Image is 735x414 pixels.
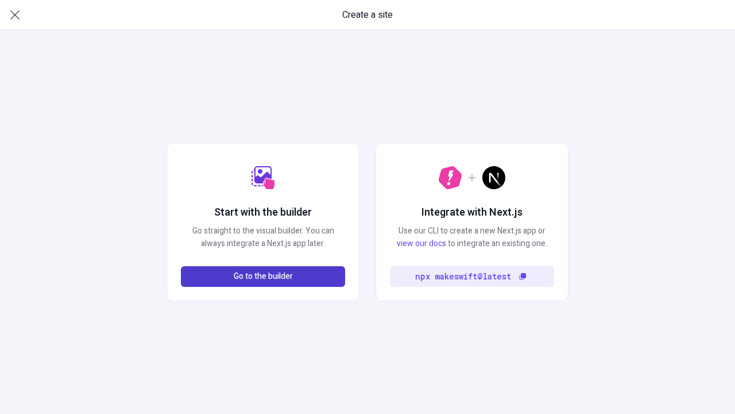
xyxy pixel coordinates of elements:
h2: Integrate with Next.js [421,205,523,220]
h2: Start with the builder [214,205,312,220]
code: npx makeswift@latest [415,270,511,283]
span: Create a site [342,8,393,22]
button: Go to the builder [181,266,345,287]
span: Go to the builder [234,270,293,283]
p: Go straight to the visual builder. You can always integrate a Next.js app later. [181,225,345,250]
p: Use our CLI to create a new Next.js app or to integrate an existing one. [390,225,554,250]
a: view our docs [397,237,446,250]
